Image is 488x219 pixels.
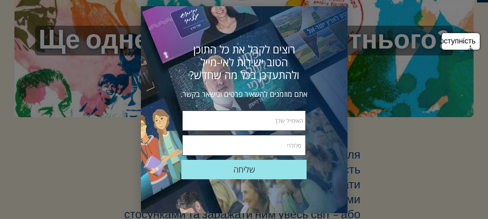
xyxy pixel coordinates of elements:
div: שלח [181,160,307,179]
font: доступність [436,37,476,45]
span: רוצים לקבל את כל התוכן הטוב ישירות לאי-מייל ולהתעדכן בכל מה שחדש? [189,42,299,82]
input: האימייל שלך [182,111,306,131]
img: доступність [468,46,476,53]
div: רוצים לקבל את כל התוכן הטוב ישירות לאי-מייל ולהתעדכן בכל מה שחדש? [181,43,307,82]
input: סלולרי [182,135,306,156]
div: אתם מוזמנים להשאיר פרטים ונישאר בקשר. [178,89,310,99]
a: доступність [442,33,480,50]
span: אתם מוזמנים להשאיר פרטים ונישאר בקשר. [181,89,307,99]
